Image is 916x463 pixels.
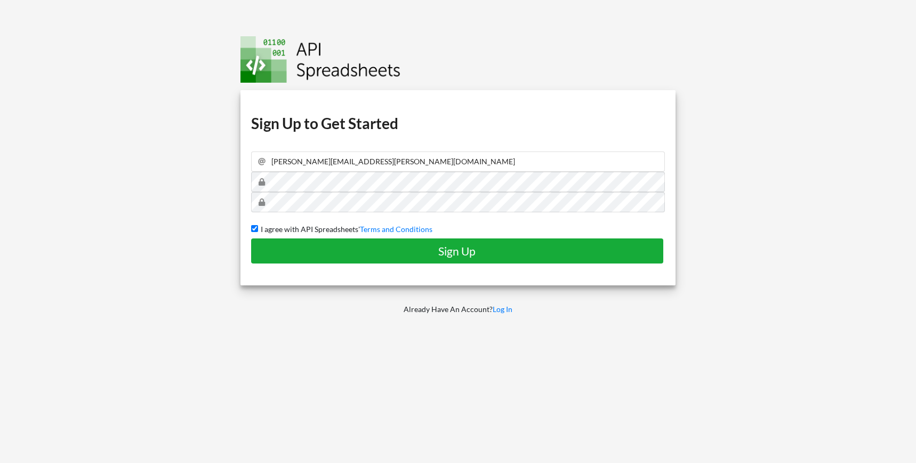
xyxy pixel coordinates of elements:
[262,244,652,258] h4: Sign Up
[233,304,683,315] p: Already Have An Account?
[258,225,360,234] span: I agree with API Spreadsheets'
[360,225,432,234] a: Terms and Conditions
[251,114,665,133] h1: Sign Up to Get Started
[240,36,400,83] img: Logo.png
[251,151,665,172] input: Email
[251,238,663,264] button: Sign Up
[493,305,512,314] a: Log In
